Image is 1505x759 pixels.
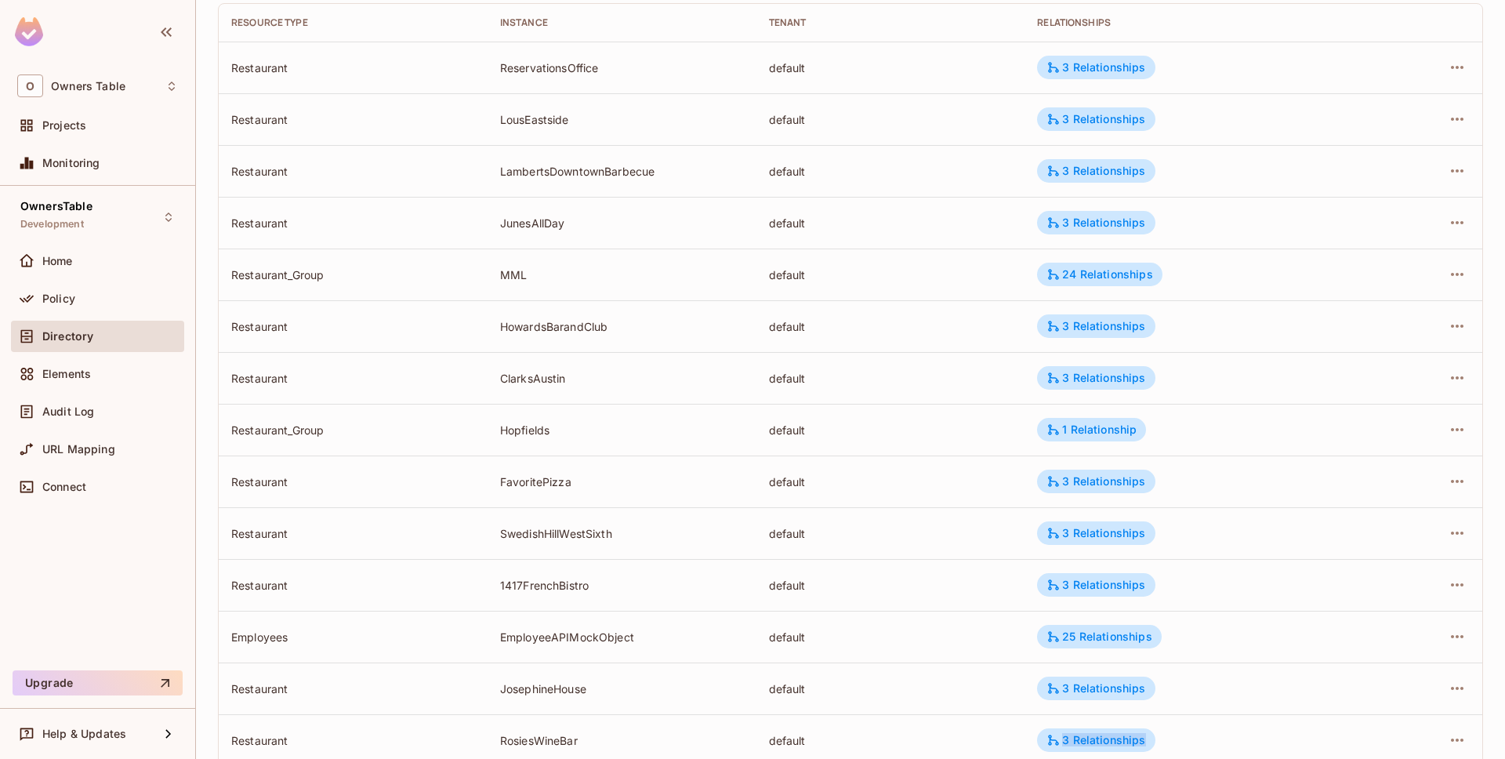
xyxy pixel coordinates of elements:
[42,443,115,456] span: URL Mapping
[231,60,475,75] div: Restaurant
[500,578,744,593] div: 1417FrenchBistro
[500,681,744,696] div: JosephineHouse
[42,481,86,493] span: Connect
[20,218,84,231] span: Development
[500,216,744,231] div: JunesAllDay
[500,164,744,179] div: LambertsDowntownBarbecue
[231,319,475,334] div: Restaurant
[769,733,1013,748] div: default
[500,371,744,386] div: ClarksAustin
[1046,164,1145,178] div: 3 Relationships
[500,474,744,489] div: FavoritePizza
[1046,474,1145,488] div: 3 Relationships
[42,292,75,305] span: Policy
[769,112,1013,127] div: default
[500,112,744,127] div: LousEastside
[769,60,1013,75] div: default
[769,630,1013,645] div: default
[769,681,1013,696] div: default
[1046,733,1145,747] div: 3 Relationships
[769,319,1013,334] div: default
[231,630,475,645] div: Employees
[15,17,43,46] img: SReyMgAAAABJRU5ErkJggg==
[769,16,1013,29] div: Tenant
[500,423,744,438] div: Hopfields
[769,423,1013,438] div: default
[231,733,475,748] div: Restaurant
[1046,112,1145,126] div: 3 Relationships
[1046,371,1145,385] div: 3 Relationships
[769,216,1013,231] div: default
[1046,578,1145,592] div: 3 Relationships
[1046,60,1145,74] div: 3 Relationships
[1046,630,1151,644] div: 25 Relationships
[42,119,86,132] span: Projects
[20,200,92,212] span: OwnersTable
[231,371,475,386] div: Restaurant
[500,60,744,75] div: ReservationsOffice
[500,267,744,282] div: MML
[231,267,475,282] div: Restaurant_Group
[42,330,93,343] span: Directory
[1046,423,1137,437] div: 1 Relationship
[769,267,1013,282] div: default
[500,630,744,645] div: EmployeeAPIMockObject
[769,474,1013,489] div: default
[231,578,475,593] div: Restaurant
[1046,319,1145,333] div: 3 Relationships
[17,74,43,97] span: O
[500,733,744,748] div: RosiesWineBar
[769,526,1013,541] div: default
[13,670,183,695] button: Upgrade
[1037,16,1354,29] div: Relationships
[231,423,475,438] div: Restaurant_Group
[42,255,73,267] span: Home
[769,371,1013,386] div: default
[231,681,475,696] div: Restaurant
[500,16,744,29] div: Instance
[500,526,744,541] div: SwedishHillWestSixth
[500,319,744,334] div: HowardsBarandClub
[231,474,475,489] div: Restaurant
[231,526,475,541] div: Restaurant
[42,157,100,169] span: Monitoring
[769,164,1013,179] div: default
[42,728,126,740] span: Help & Updates
[231,112,475,127] div: Restaurant
[1046,681,1145,695] div: 3 Relationships
[42,405,94,418] span: Audit Log
[231,16,475,29] div: Resource type
[1046,267,1152,281] div: 24 Relationships
[1046,526,1145,540] div: 3 Relationships
[769,578,1013,593] div: default
[1046,216,1145,230] div: 3 Relationships
[231,216,475,231] div: Restaurant
[51,80,125,93] span: Workspace: Owners Table
[231,164,475,179] div: Restaurant
[42,368,91,380] span: Elements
